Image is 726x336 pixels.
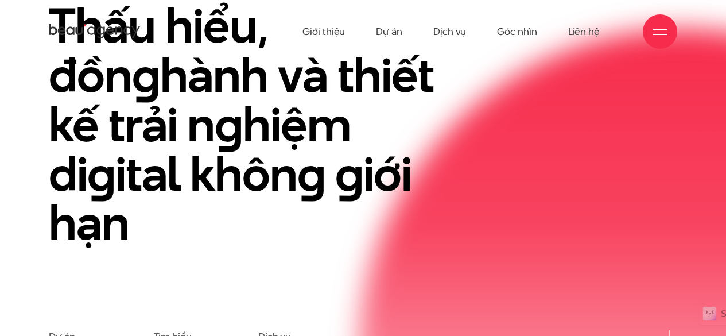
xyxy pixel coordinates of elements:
[49,1,462,248] h1: Thấu hiểu, đồn hành và thiết kế trải n hiệm di ital khôn iới hạn
[87,140,115,207] en: g
[297,140,325,207] en: g
[335,140,363,207] en: g
[215,91,243,158] en: g
[132,41,160,109] en: g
